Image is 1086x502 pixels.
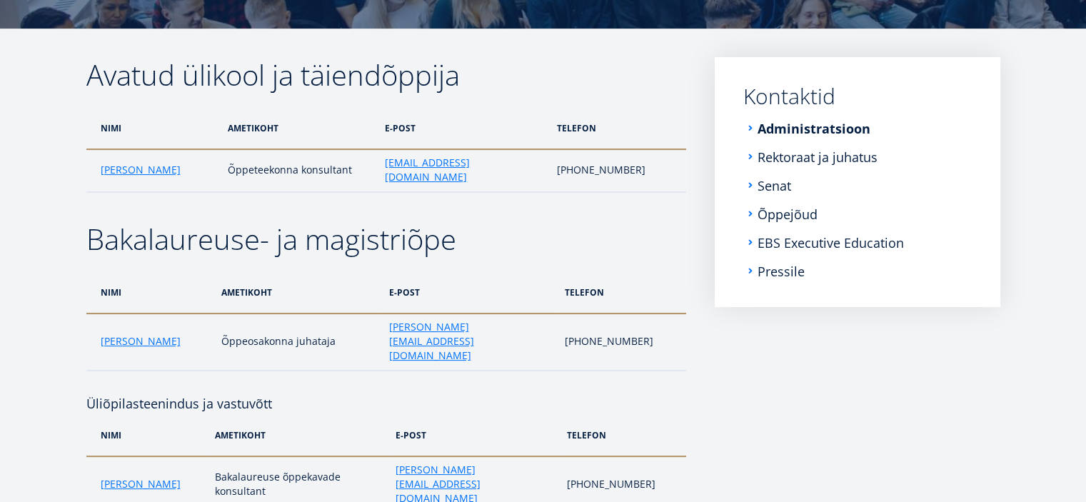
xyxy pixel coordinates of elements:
[86,371,686,414] h4: Üliõpilasteenindus ja vastuvõtt
[86,57,686,93] h2: Avatud ülikool ja täiendõppija
[378,107,550,149] th: e-post
[221,149,378,192] td: Õppeteekonna konsultant
[558,313,686,371] td: [PHONE_NUMBER]
[86,107,221,149] th: nimi
[214,271,382,313] th: ametikoht
[550,149,685,192] td: [PHONE_NUMBER]
[558,271,686,313] th: telefon
[86,414,208,456] th: nimi
[385,156,543,184] a: [EMAIL_ADDRESS][DOMAIN_NAME]
[101,163,181,177] a: [PERSON_NAME]
[221,107,378,149] th: ametikoht
[758,264,805,278] a: Pressile
[758,236,904,250] a: EBS Executive Education
[758,150,878,164] a: Rektoraat ja juhatus
[208,414,388,456] th: ametikoht
[560,414,685,456] th: telefon
[101,477,181,491] a: [PERSON_NAME]
[550,107,685,149] th: telefon
[101,334,181,348] a: [PERSON_NAME]
[214,313,382,371] td: Õppeosakonna juhataja
[758,207,818,221] a: Õppejõud
[388,320,550,363] a: [PERSON_NAME][EMAIL_ADDRESS][DOMAIN_NAME]
[758,121,870,136] a: Administratsioon
[388,414,560,456] th: e-post
[381,271,557,313] th: e-post
[86,221,686,257] h2: Bakalaureuse- ja magistriõpe
[758,179,791,193] a: Senat
[743,86,972,107] a: Kontaktid
[86,271,214,313] th: nimi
